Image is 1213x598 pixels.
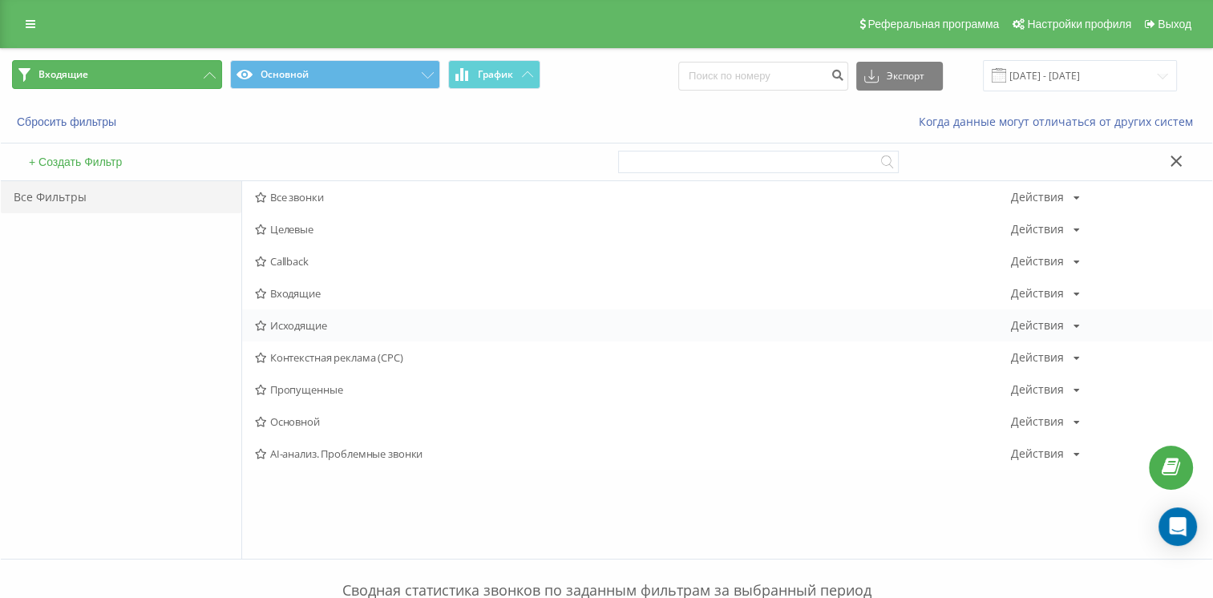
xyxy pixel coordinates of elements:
[1010,384,1063,395] div: Действия
[255,256,1010,267] span: Callback
[255,320,1010,331] span: Исходящие
[1010,288,1063,299] div: Действия
[856,62,943,91] button: Экспорт
[1010,448,1063,459] div: Действия
[255,352,1010,363] span: Контекстная реклама (CPC)
[12,60,222,89] button: Входящие
[255,416,1010,427] span: Основной
[12,115,124,129] button: Сбросить фильтры
[448,60,540,89] button: График
[1027,18,1131,30] span: Настройки профиля
[1010,320,1063,331] div: Действия
[1158,507,1197,546] div: Open Intercom Messenger
[678,62,848,91] input: Поиск по номеру
[1158,18,1191,30] span: Выход
[1010,416,1063,427] div: Действия
[1010,352,1063,363] div: Действия
[230,60,440,89] button: Основной
[255,384,1010,395] span: Пропущенные
[24,155,127,169] button: + Создать Фильтр
[1,181,241,213] div: Все Фильтры
[1165,154,1188,171] button: Закрыть
[478,69,513,80] span: График
[255,448,1010,459] span: AI-анализ. Проблемные звонки
[919,114,1201,129] a: Когда данные могут отличаться от других систем
[38,68,88,81] span: Входящие
[255,224,1010,235] span: Целевые
[867,18,999,30] span: Реферальная программа
[1010,256,1063,267] div: Действия
[255,192,1010,203] span: Все звонки
[1010,224,1063,235] div: Действия
[1010,192,1063,203] div: Действия
[255,288,1010,299] span: Входящие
